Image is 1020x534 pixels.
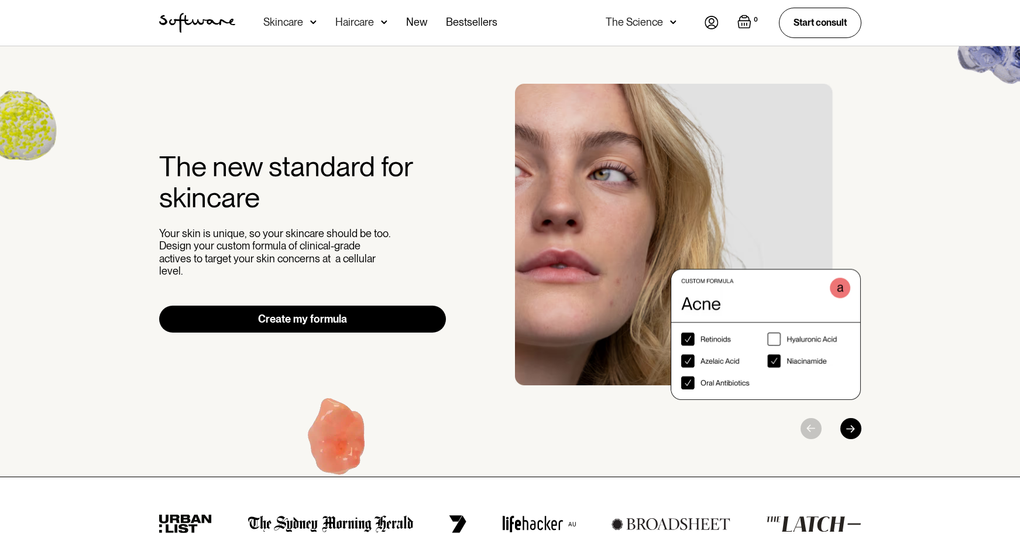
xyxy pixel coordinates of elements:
h2: The new standard for skincare [159,151,447,213]
img: Software Logo [159,13,235,33]
img: arrow down [670,16,676,28]
div: Skincare [263,16,303,28]
a: Start consult [779,8,861,37]
div: 0 [751,15,760,25]
img: broadsheet logo [612,518,730,530]
a: Open empty cart [737,15,760,31]
div: The Science [606,16,663,28]
img: arrow down [381,16,387,28]
img: the latch logo [766,516,861,532]
div: Next slide [840,418,861,439]
a: Create my formula [159,306,447,333]
a: home [159,13,235,33]
img: urban list logo [159,515,212,533]
div: Haircare [335,16,374,28]
p: Your skin is unique, so your skincare should be too. Design your custom formula of clinical-grade... [159,227,393,278]
div: 1 / 3 [515,84,861,400]
img: arrow down [310,16,317,28]
img: lifehacker logo [502,515,576,533]
img: Hydroquinone (skin lightening agent) [265,372,411,516]
img: the Sydney morning herald logo [248,515,414,533]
